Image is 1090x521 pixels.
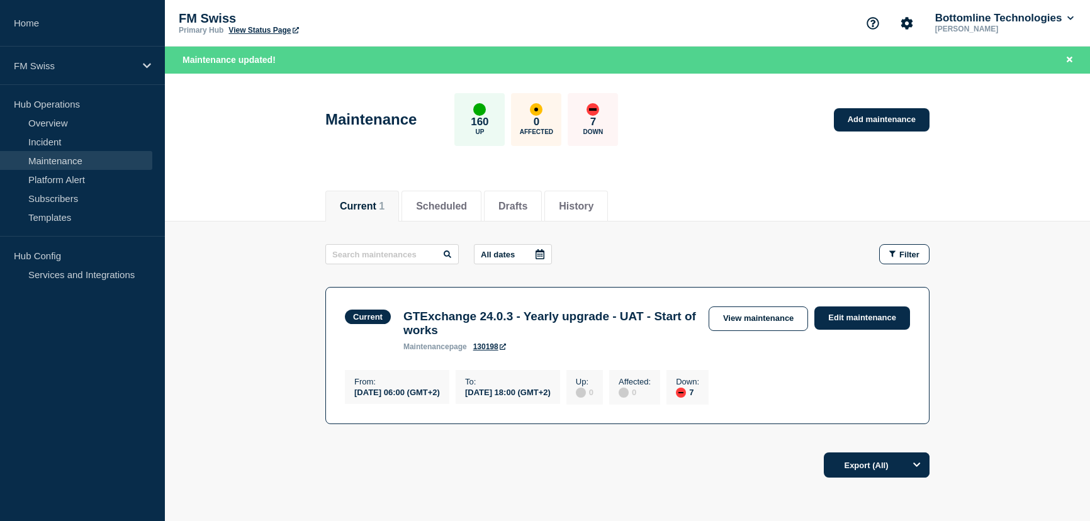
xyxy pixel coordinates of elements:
h3: GTExchange 24.0.3 - Yearly upgrade - UAT - Start of works [403,310,696,337]
p: To : [465,377,551,386]
div: up [473,103,486,116]
p: 0 [534,116,539,128]
div: Current [353,312,383,322]
a: Edit maintenance [814,306,910,330]
button: Bottomline Technologies [933,12,1076,25]
p: Up [475,128,484,135]
div: 7 [676,386,699,398]
div: disabled [619,388,629,398]
div: 0 [619,386,651,398]
span: Filter [899,250,919,259]
p: [PERSON_NAME] [933,25,1064,33]
button: Drafts [498,201,527,212]
button: Support [860,10,886,36]
button: Export (All) [824,452,930,478]
p: Up : [576,377,593,386]
button: Close banner [1062,53,1077,67]
span: maintenance [403,342,449,351]
p: FM Swiss [179,11,430,26]
span: Maintenance updated! [183,55,276,65]
button: Options [904,452,930,478]
div: down [676,388,686,398]
p: Down [583,128,604,135]
p: FM Swiss [14,60,135,71]
button: Current 1 [340,201,385,212]
a: View Status Page [228,26,298,35]
button: History [559,201,593,212]
button: Filter [879,244,930,264]
p: From : [354,377,440,386]
p: Down : [676,377,699,386]
a: Add maintenance [834,108,930,132]
div: disabled [576,388,586,398]
p: page [403,342,467,351]
a: 130198 [473,342,506,351]
h1: Maintenance [325,111,417,128]
div: [DATE] 06:00 (GMT+2) [354,386,440,397]
div: down [587,103,599,116]
span: 1 [379,201,385,211]
p: All dates [481,250,515,259]
p: Affected [520,128,553,135]
div: [DATE] 18:00 (GMT+2) [465,386,551,397]
button: All dates [474,244,552,264]
p: 160 [471,116,488,128]
p: Affected : [619,377,651,386]
div: affected [530,103,542,116]
input: Search maintenances [325,244,459,264]
p: Primary Hub [179,26,223,35]
div: 0 [576,386,593,398]
button: Scheduled [416,201,467,212]
a: View maintenance [709,306,808,331]
button: Account settings [894,10,920,36]
p: 7 [590,116,596,128]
